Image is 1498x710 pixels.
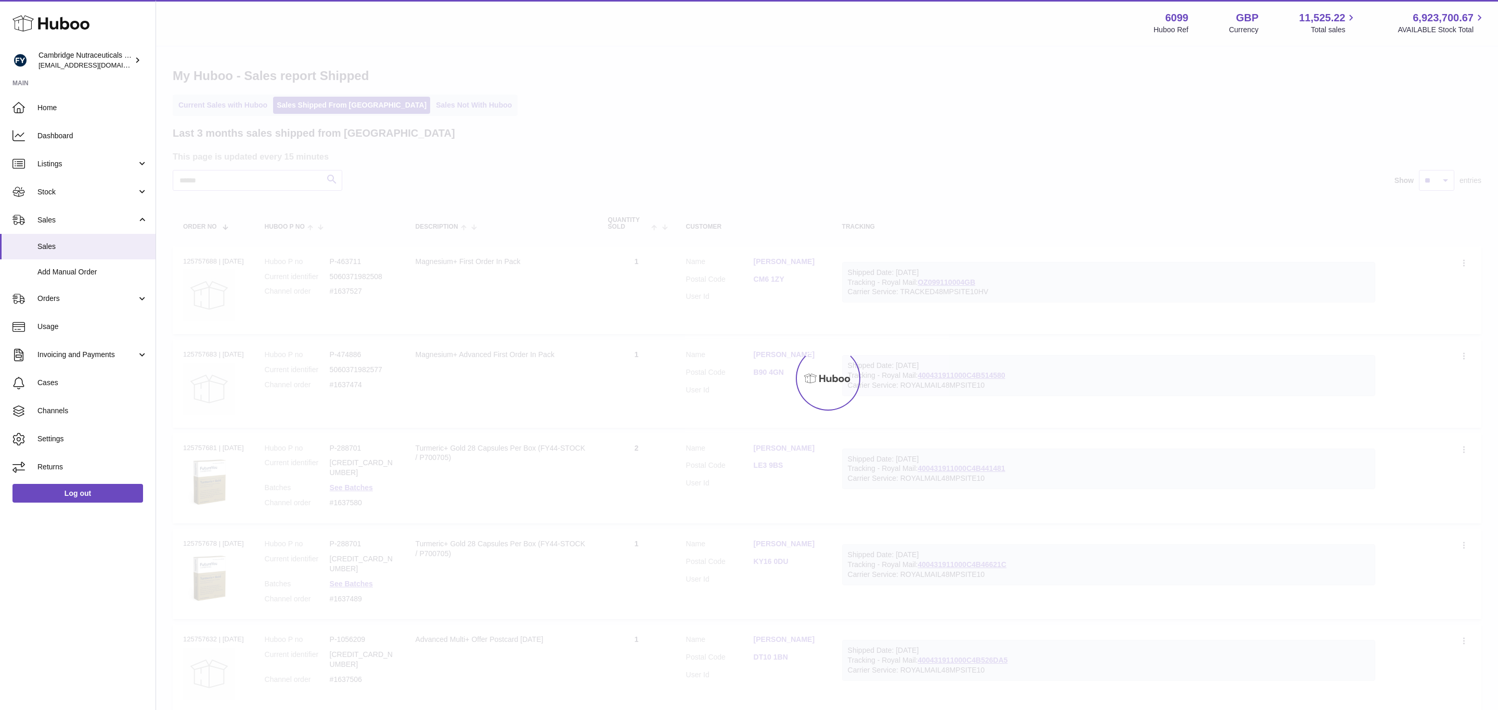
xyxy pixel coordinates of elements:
[37,434,148,444] span: Settings
[1165,11,1189,25] strong: 6099
[38,61,153,69] span: [EMAIL_ADDRESS][DOMAIN_NAME]
[1229,25,1259,35] div: Currency
[1311,25,1357,35] span: Total sales
[1236,11,1258,25] strong: GBP
[1299,11,1345,25] span: 11,525.22
[37,294,137,304] span: Orders
[1398,11,1486,35] a: 6,923,700.67 AVAILABLE Stock Total
[38,50,132,70] div: Cambridge Nutraceuticals Ltd
[37,103,148,113] span: Home
[1413,11,1474,25] span: 6,923,700.67
[12,52,28,68] img: internalAdmin-6099@internal.huboo.com
[1398,25,1486,35] span: AVAILABLE Stock Total
[37,406,148,416] span: Channels
[1154,25,1189,35] div: Huboo Ref
[37,350,137,360] span: Invoicing and Payments
[37,462,148,472] span: Returns
[37,187,137,197] span: Stock
[37,131,148,141] span: Dashboard
[37,159,137,169] span: Listings
[37,322,148,332] span: Usage
[37,378,148,388] span: Cases
[37,215,137,225] span: Sales
[1299,11,1357,35] a: 11,525.22 Total sales
[37,267,148,277] span: Add Manual Order
[37,242,148,252] span: Sales
[12,484,143,503] a: Log out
